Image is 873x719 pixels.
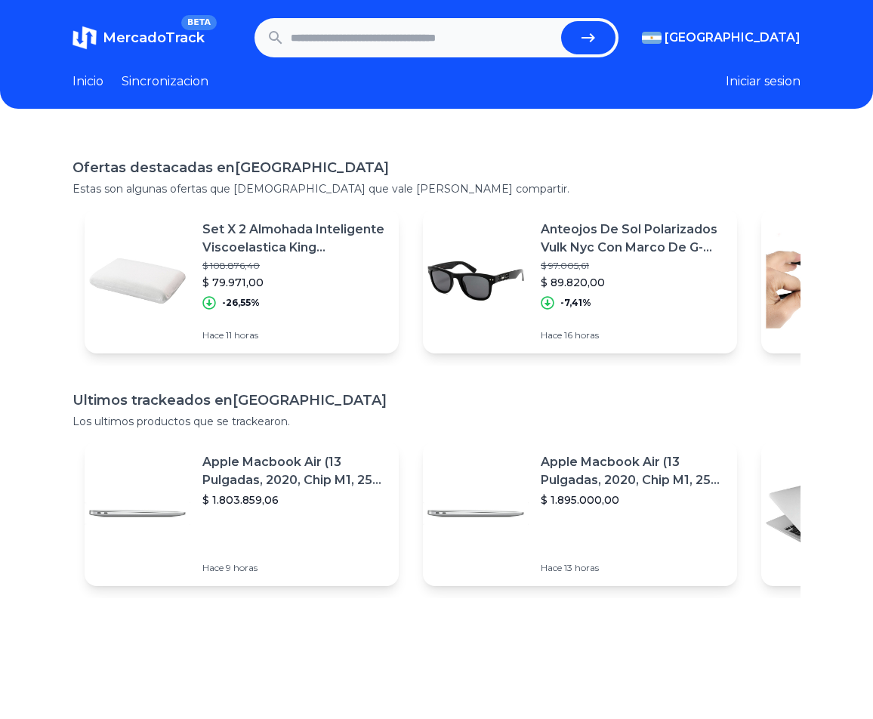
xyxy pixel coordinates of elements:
p: Hace 13 horas [541,562,725,574]
p: Apple Macbook Air (13 Pulgadas, 2020, Chip M1, 256 Gb De Ssd, 8 Gb De Ram) - Plata [541,453,725,489]
p: Hace 9 horas [202,562,387,574]
img: Featured image [423,461,529,566]
p: $ 89.820,00 [541,275,725,290]
p: Los ultimos productos que se trackearon. [72,414,801,429]
a: Featured imageAnteojos De Sol Polarizados Vulk Nyc Con Marco De G-flex Color Negro Brillante, Len... [423,208,737,353]
img: Featured image [761,228,867,334]
p: $ 1.803.859,06 [202,492,387,508]
p: Estas son algunas ofertas que [DEMOGRAPHIC_DATA] que vale [PERSON_NAME] compartir. [72,181,801,196]
p: $ 1.895.000,00 [541,492,725,508]
a: Inicio [72,73,103,91]
p: Hace 11 horas [202,329,387,341]
p: $ 97.005,61 [541,260,725,272]
h1: Ofertas destacadas en [GEOGRAPHIC_DATA] [72,157,801,178]
button: [GEOGRAPHIC_DATA] [642,29,801,47]
img: Featured image [423,228,529,334]
a: MercadoTrackBETA [72,26,205,50]
a: Featured imageApple Macbook Air (13 Pulgadas, 2020, Chip M1, 256 Gb De Ssd, 8 Gb De Ram) - Plata$... [85,441,399,586]
p: $ 79.971,00 [202,275,387,290]
a: Sincronizacion [122,73,208,91]
span: BETA [181,15,217,30]
img: Featured image [761,461,867,566]
img: Argentina [642,32,662,44]
p: -7,41% [560,297,591,309]
h1: Ultimos trackeados en [GEOGRAPHIC_DATA] [72,390,801,411]
p: $ 108.876,40 [202,260,387,272]
button: Iniciar sesion [726,73,801,91]
span: MercadoTrack [103,29,205,46]
img: Featured image [85,228,190,334]
img: Featured image [85,461,190,566]
p: Set X 2 Almohada Inteligente Viscoelastica King Aromaterapia Envio Gratis [202,221,387,257]
a: Featured imageSet X 2 Almohada Inteligente Viscoelastica King Aromaterapia Envio Gratis$ 108.876,... [85,208,399,353]
p: -26,55% [222,297,260,309]
span: [GEOGRAPHIC_DATA] [665,29,801,47]
p: Hace 16 horas [541,329,725,341]
img: MercadoTrack [72,26,97,50]
p: Apple Macbook Air (13 Pulgadas, 2020, Chip M1, 256 Gb De Ssd, 8 Gb De Ram) - Plata [202,453,387,489]
a: Featured imageApple Macbook Air (13 Pulgadas, 2020, Chip M1, 256 Gb De Ssd, 8 Gb De Ram) - Plata$... [423,441,737,586]
p: Anteojos De Sol Polarizados Vulk Nyc Con Marco De G-flex Color Negro Brillante, Lente Gris De Pol... [541,221,725,257]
